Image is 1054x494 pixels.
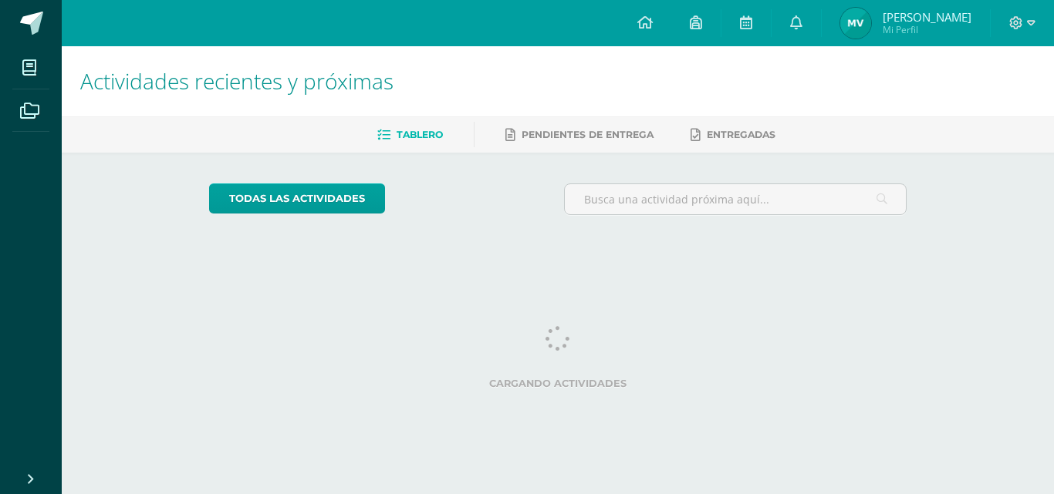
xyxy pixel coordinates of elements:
[80,66,394,96] span: Actividades recientes y próximas
[565,184,907,214] input: Busca una actividad próxima aquí...
[377,123,443,147] a: Tablero
[209,378,907,389] label: Cargando actividades
[691,123,775,147] a: Entregadas
[883,9,971,25] span: [PERSON_NAME]
[840,8,871,39] img: 0b514a20165625fd43b36184e936cf1f.png
[397,129,443,140] span: Tablero
[505,123,654,147] a: Pendientes de entrega
[707,129,775,140] span: Entregadas
[209,183,385,213] a: todas las Actividades
[883,23,971,36] span: Mi Perfil
[522,129,654,140] span: Pendientes de entrega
